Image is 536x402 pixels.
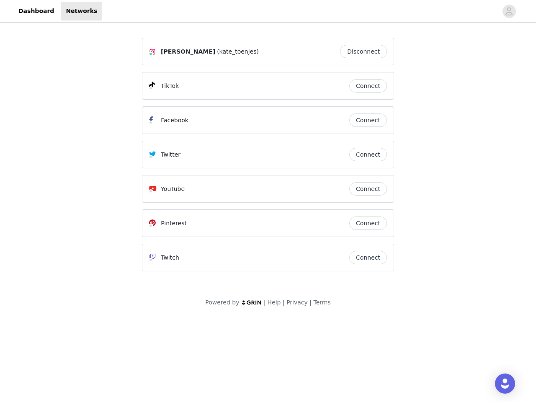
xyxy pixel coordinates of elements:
[161,185,185,193] p: YouTube
[505,5,513,18] div: avatar
[349,79,387,93] button: Connect
[149,49,156,55] img: Instagram Icon
[313,299,330,306] a: Terms
[161,253,179,262] p: Twitch
[349,182,387,196] button: Connect
[349,216,387,230] button: Connect
[349,148,387,161] button: Connect
[264,299,266,306] span: |
[286,299,308,306] a: Privacy
[13,2,59,21] a: Dashboard
[495,374,515,394] div: Open Intercom Messenger
[340,45,387,58] button: Disconnect
[61,2,102,21] a: Networks
[161,47,215,56] span: [PERSON_NAME]
[349,251,387,264] button: Connect
[205,299,239,306] span: Powered by
[161,116,188,125] p: Facebook
[161,219,187,228] p: Pinterest
[309,299,312,306] span: |
[161,82,179,90] p: TikTok
[283,299,285,306] span: |
[349,113,387,127] button: Connect
[268,299,281,306] a: Help
[241,300,262,305] img: logo
[161,150,180,159] p: Twitter
[217,47,259,56] span: (kate_toenjes)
